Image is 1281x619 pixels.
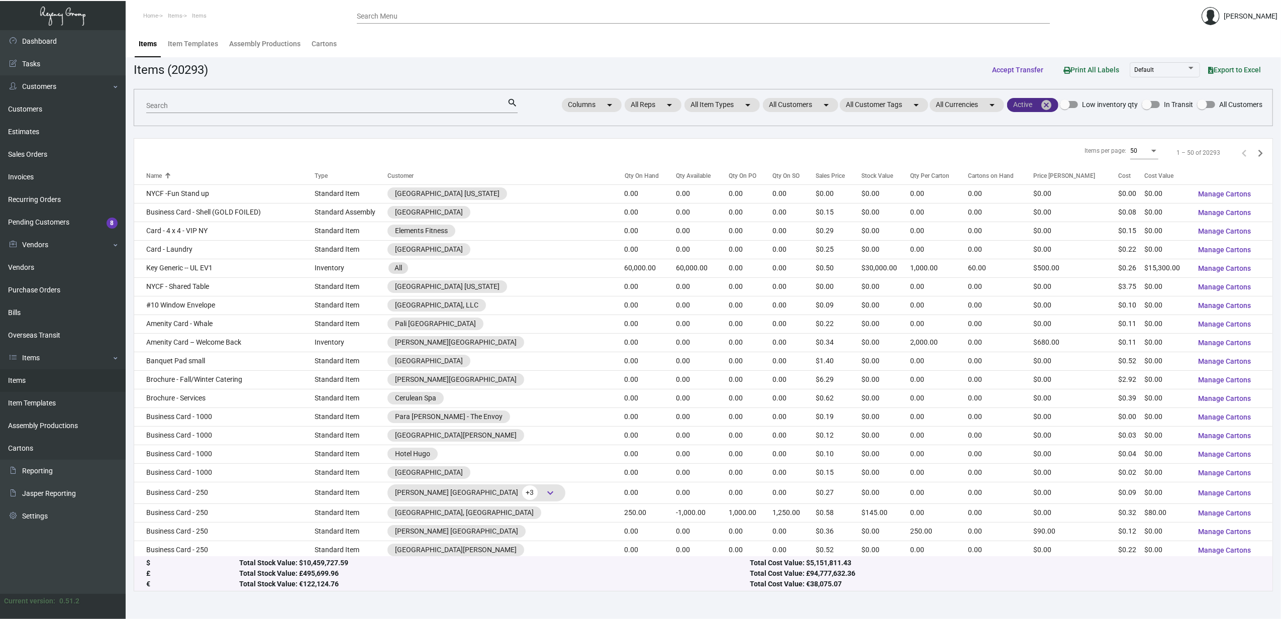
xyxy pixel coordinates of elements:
td: $0.26 [1118,259,1144,277]
td: $500.00 [1034,259,1119,277]
button: Export to Excel [1200,61,1269,79]
td: $0.00 [861,277,910,296]
td: Amenity Card - Whale [134,315,315,333]
div: Price [PERSON_NAME] [1034,171,1096,180]
td: $0.00 [861,184,910,203]
mat-icon: arrow_drop_down [663,99,675,111]
td: 2,000.00 [910,333,968,352]
td: Banquet Pad small [134,352,315,370]
td: 0.00 [968,407,1033,426]
td: Business Card - 1000 [134,407,315,426]
span: Manage Cartons [1198,450,1251,458]
td: $30,000.00 [861,259,910,277]
td: 0.00 [772,426,816,445]
div: Name [146,171,315,180]
span: Manage Cartons [1198,376,1251,384]
span: Manage Cartons [1198,190,1251,198]
button: Manage Cartons [1190,334,1259,352]
td: Standard Item [315,315,387,333]
td: $0.52 [1118,352,1144,370]
td: 0.00 [968,296,1033,315]
td: $0.19 [816,407,861,426]
mat-chip: All Reps [625,98,681,112]
td: 0.00 [772,240,816,259]
td: 0.00 [729,277,772,296]
button: Manage Cartons [1190,315,1259,333]
div: Type [315,171,387,180]
td: 0.00 [729,315,772,333]
td: NYCF -Fun Stand up [134,184,315,203]
div: Cerulean Spa [395,393,436,403]
td: Card - 4 x 4 - VIP NY [134,222,315,240]
span: Manage Cartons [1198,546,1251,554]
td: $0.00 [1034,407,1119,426]
td: $2.92 [1118,370,1144,389]
td: $0.12 [816,426,861,445]
td: $0.00 [1144,333,1190,352]
td: $0.00 [1144,184,1190,203]
td: 0.00 [910,203,968,222]
span: Default [1134,66,1154,73]
button: Manage Cartons [1190,464,1259,482]
mat-icon: arrow_drop_down [742,99,754,111]
td: 60,000.00 [676,259,729,277]
div: Qty Available [676,171,729,180]
button: Manage Cartons [1190,427,1259,445]
td: 0.00 [729,240,772,259]
td: $0.50 [816,259,861,277]
div: Qty Per Carton [910,171,949,180]
td: 0.00 [625,222,676,240]
td: NYCF - Shared Table [134,277,315,296]
button: Manage Cartons [1190,389,1259,407]
td: 0.00 [625,203,676,222]
td: $0.00 [861,352,910,370]
td: $0.00 [1118,407,1144,426]
td: 0.00 [676,203,729,222]
td: $0.00 [1034,389,1119,407]
div: Cartons [312,39,337,49]
td: 0.00 [772,203,816,222]
td: $0.00 [1034,277,1119,296]
div: Stock Value [861,171,893,180]
mat-select: Items per page: [1130,148,1158,155]
div: Elements Fitness [395,226,448,236]
div: Cost [1118,171,1131,180]
span: Manage Cartons [1198,432,1251,440]
td: #10 Window Envelope [134,296,315,315]
td: $0.00 [1144,315,1190,333]
div: Cost [1118,171,1144,180]
td: $0.09 [816,296,861,315]
td: $0.00 [1144,370,1190,389]
td: 0.00 [676,333,729,352]
td: 0.00 [676,389,729,407]
div: Para [PERSON_NAME] - The Envoy [395,411,503,422]
td: 0.00 [625,333,676,352]
td: 0.00 [676,240,729,259]
td: $0.00 [861,240,910,259]
button: Manage Cartons [1190,241,1259,259]
div: [GEOGRAPHIC_DATA] [395,207,463,218]
button: Manage Cartons [1190,504,1259,522]
span: Manage Cartons [1198,264,1251,272]
td: $1.40 [816,352,861,370]
div: Cartons on Hand [968,171,1033,180]
span: Low inventory qty [1082,98,1138,111]
div: Name [146,171,162,180]
td: 0.00 [772,315,816,333]
td: 0.00 [676,184,729,203]
td: $0.00 [1034,203,1119,222]
td: 0.00 [968,203,1033,222]
td: 0.00 [625,184,676,203]
td: $0.00 [861,370,910,389]
td: Standard Item [315,407,387,426]
td: 0.00 [676,352,729,370]
td: 0.00 [772,407,816,426]
td: Standard Item [315,184,387,203]
div: [GEOGRAPHIC_DATA] [395,244,463,255]
td: $0.00 [861,315,910,333]
td: 0.00 [729,352,772,370]
button: Manage Cartons [1190,445,1259,463]
button: Previous page [1236,145,1252,161]
td: 0.00 [910,184,968,203]
mat-icon: arrow_drop_down [910,99,922,111]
